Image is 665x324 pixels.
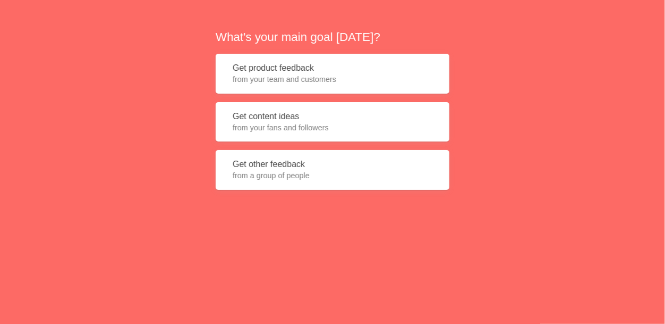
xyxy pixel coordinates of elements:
button: Get product feedbackfrom your team and customers [216,54,449,94]
span: from your team and customers [233,74,432,85]
span: from your fans and followers [233,122,432,133]
button: Get other feedbackfrom a group of people [216,150,449,190]
h2: What's your main goal [DATE]? [216,29,449,45]
span: from a group of people [233,170,432,181]
button: Get content ideasfrom your fans and followers [216,102,449,142]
